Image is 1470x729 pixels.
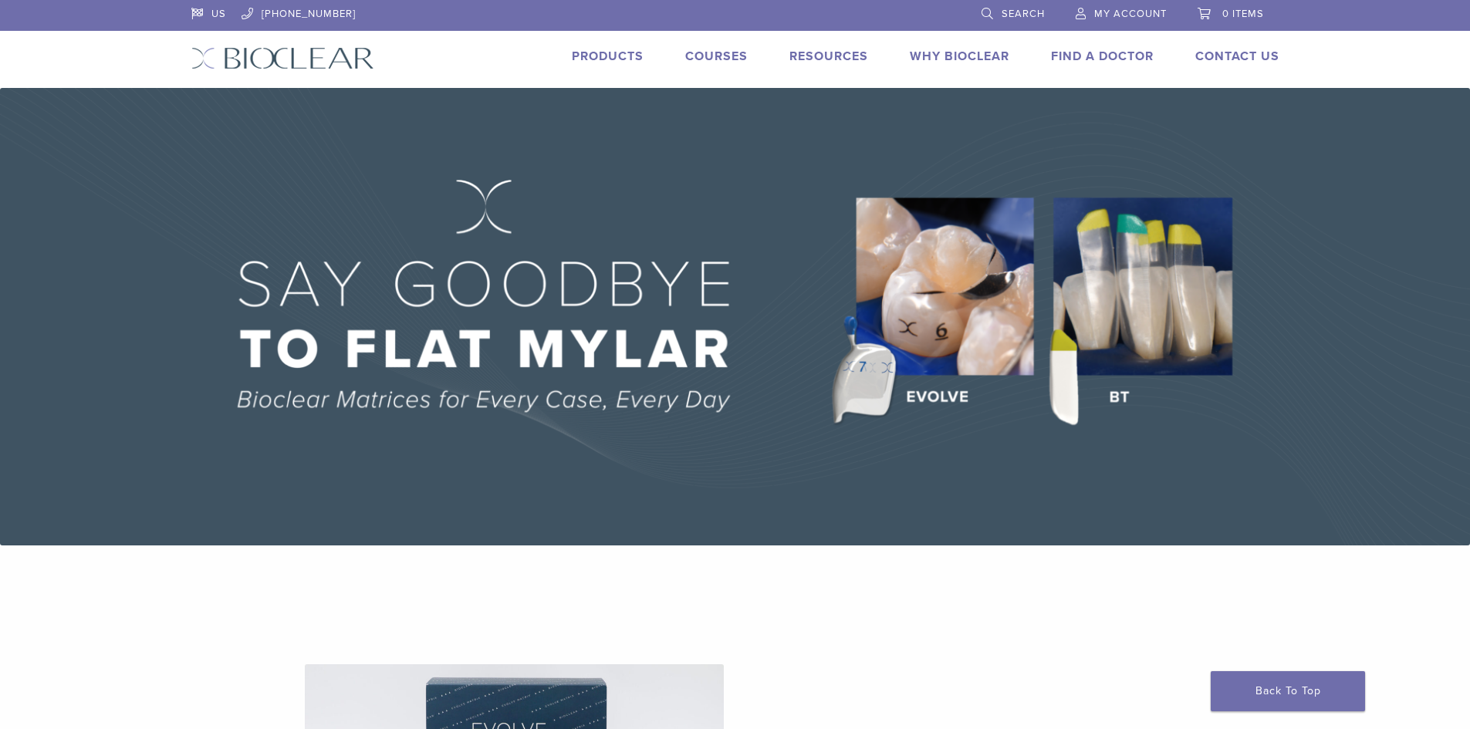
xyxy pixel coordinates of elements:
[1211,671,1365,711] a: Back To Top
[685,49,748,64] a: Courses
[191,47,374,69] img: Bioclear
[1002,8,1045,20] span: Search
[1222,8,1264,20] span: 0 items
[789,49,868,64] a: Resources
[1094,8,1167,20] span: My Account
[572,49,644,64] a: Products
[1195,49,1279,64] a: Contact Us
[1051,49,1154,64] a: Find A Doctor
[910,49,1009,64] a: Why Bioclear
